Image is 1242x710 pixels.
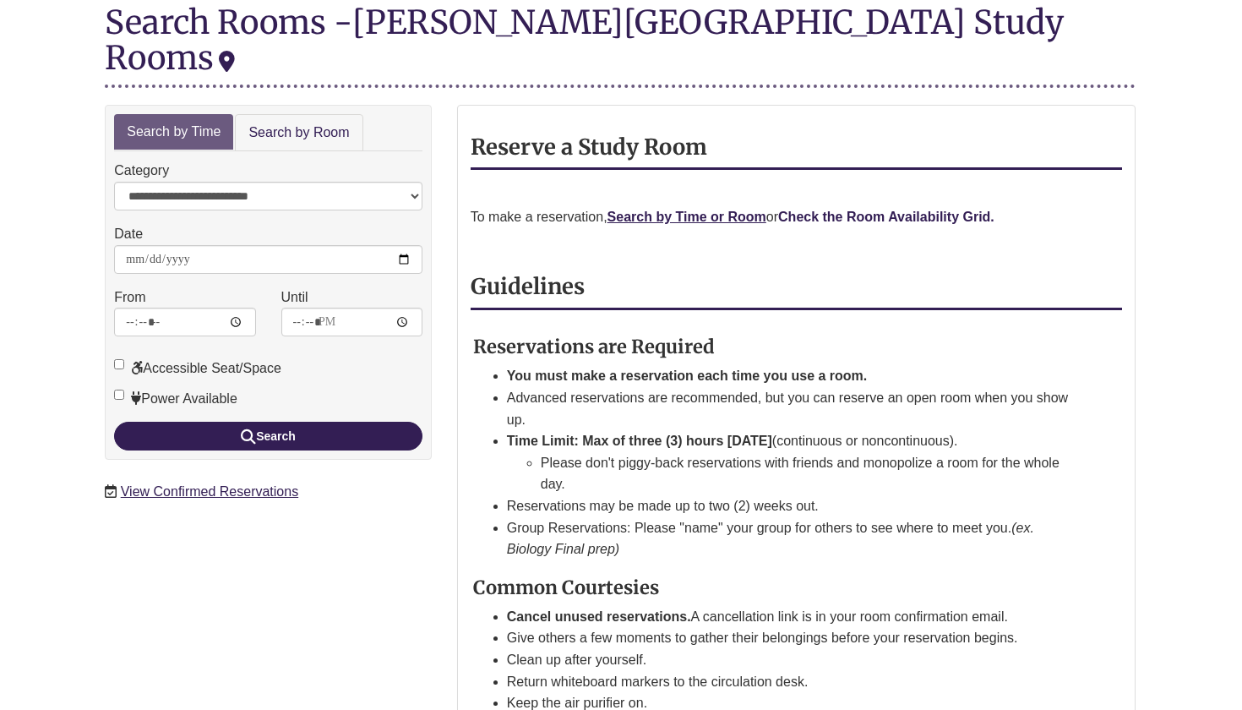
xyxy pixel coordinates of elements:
[778,210,994,224] a: Check the Room Availability Grid.
[114,114,233,150] a: Search by Time
[281,287,308,309] label: Until
[507,430,1081,495] li: (continuous or noncontinuous).
[114,223,143,245] label: Date
[507,369,868,383] strong: You must make a reservation each time you use a room.
[507,434,772,448] strong: Time Limit: Max of three (3) hours [DATE]
[507,649,1081,671] li: Clean up after yourself.
[471,273,585,300] strong: Guidelines
[507,387,1081,430] li: Advanced reservations are recommended, but you can reserve an open room when you show up.
[105,2,1064,78] div: [PERSON_NAME][GEOGRAPHIC_DATA] Study Rooms
[541,452,1081,495] li: Please don't piggy-back reservations with friends and monopolize a room for the whole day.
[114,287,145,309] label: From
[507,609,691,624] strong: Cancel unused reservations.
[114,358,281,380] label: Accessible Seat/Space
[471,206,1122,228] p: To make a reservation, or
[507,627,1081,649] li: Give others a few moments to gather their belongings before your reservation begins.
[471,134,707,161] strong: Reserve a Study Room
[235,114,362,152] a: Search by Room
[507,606,1081,628] li: A cancellation link is in your room confirmation email.
[507,517,1081,560] li: Group Reservations: Please "name" your group for others to see where to meet you.
[473,576,659,599] strong: Common Courtesies
[105,4,1136,87] div: Search Rooms -
[114,388,237,410] label: Power Available
[114,390,124,400] input: Power Available
[607,210,766,224] a: Search by Time or Room
[507,671,1081,693] li: Return whiteboard markers to the circulation desk.
[114,422,422,451] button: Search
[114,359,124,369] input: Accessible Seat/Space
[507,495,1081,517] li: Reservations may be made up to two (2) weeks out.
[121,484,298,499] a: View Confirmed Reservations
[114,160,169,182] label: Category
[473,335,715,358] strong: Reservations are Required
